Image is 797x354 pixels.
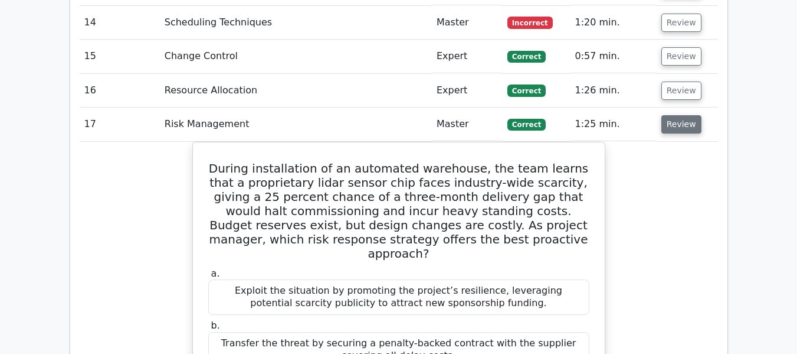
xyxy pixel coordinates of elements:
[80,108,160,141] td: 17
[211,268,220,279] span: a.
[80,74,160,108] td: 16
[661,47,701,66] button: Review
[570,74,656,108] td: 1:26 min.
[661,82,701,100] button: Review
[570,108,656,141] td: 1:25 min.
[208,280,589,315] div: Exploit the situation by promoting the project’s resilience, leveraging potential scarcity public...
[160,108,432,141] td: Risk Management
[160,74,432,108] td: Resource Allocation
[661,14,701,32] button: Review
[432,108,503,141] td: Master
[211,320,220,331] span: b.
[432,74,503,108] td: Expert
[160,40,432,73] td: Change Control
[661,115,701,134] button: Review
[570,40,656,73] td: 0:57 min.
[160,6,432,40] td: Scheduling Techniques
[507,119,546,131] span: Correct
[432,6,503,40] td: Master
[80,40,160,73] td: 15
[432,40,503,73] td: Expert
[507,51,546,63] span: Correct
[80,6,160,40] td: 14
[507,85,546,96] span: Correct
[207,161,591,261] h5: During installation of an automated warehouse, the team learns that a proprietary lidar sensor ch...
[570,6,656,40] td: 1:20 min.
[507,17,553,28] span: Incorrect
